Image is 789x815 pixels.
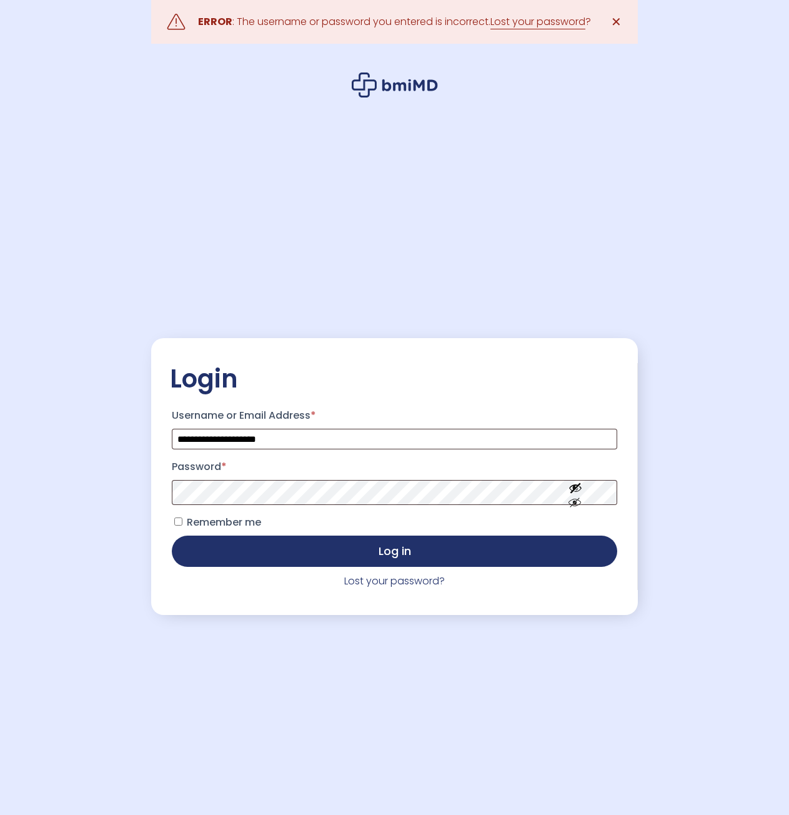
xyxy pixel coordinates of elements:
button: Log in [172,536,617,567]
label: Username or Email Address [172,406,617,426]
a: Lost your password? [344,574,445,588]
h2: Login [170,363,619,394]
a: Lost your password [490,14,585,29]
strong: ERROR [198,14,232,29]
span: ✕ [611,13,622,31]
label: Password [172,457,617,477]
input: Remember me [174,517,182,526]
div: : The username or password you entered is incorrect. ? [198,13,591,31]
button: Show password [540,471,610,514]
a: ✕ [603,9,628,34]
span: Remember me [187,515,261,529]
